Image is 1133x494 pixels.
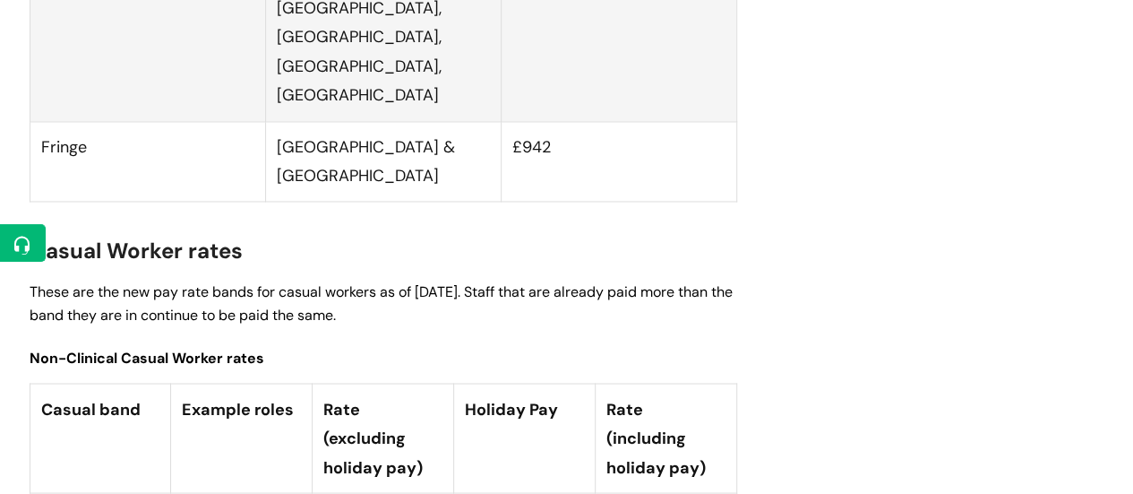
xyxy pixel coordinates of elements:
span: Non-Clinical Casual Worker rates [30,348,264,367]
th: Holiday Pay [453,384,595,493]
th: Example roles [171,384,313,493]
span: These are the new pay rate bands for casual workers as of [DATE]. Staff that are already paid mor... [30,282,733,324]
td: £942 [501,121,736,202]
th: Casual band [30,384,171,493]
th: Rate (excluding holiday pay) [313,384,454,493]
span: Casual Worker rates [30,237,243,264]
td: [GEOGRAPHIC_DATA] & [GEOGRAPHIC_DATA] [265,121,501,202]
td: Fringe [30,121,265,202]
th: Rate (including holiday pay) [595,384,736,493]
